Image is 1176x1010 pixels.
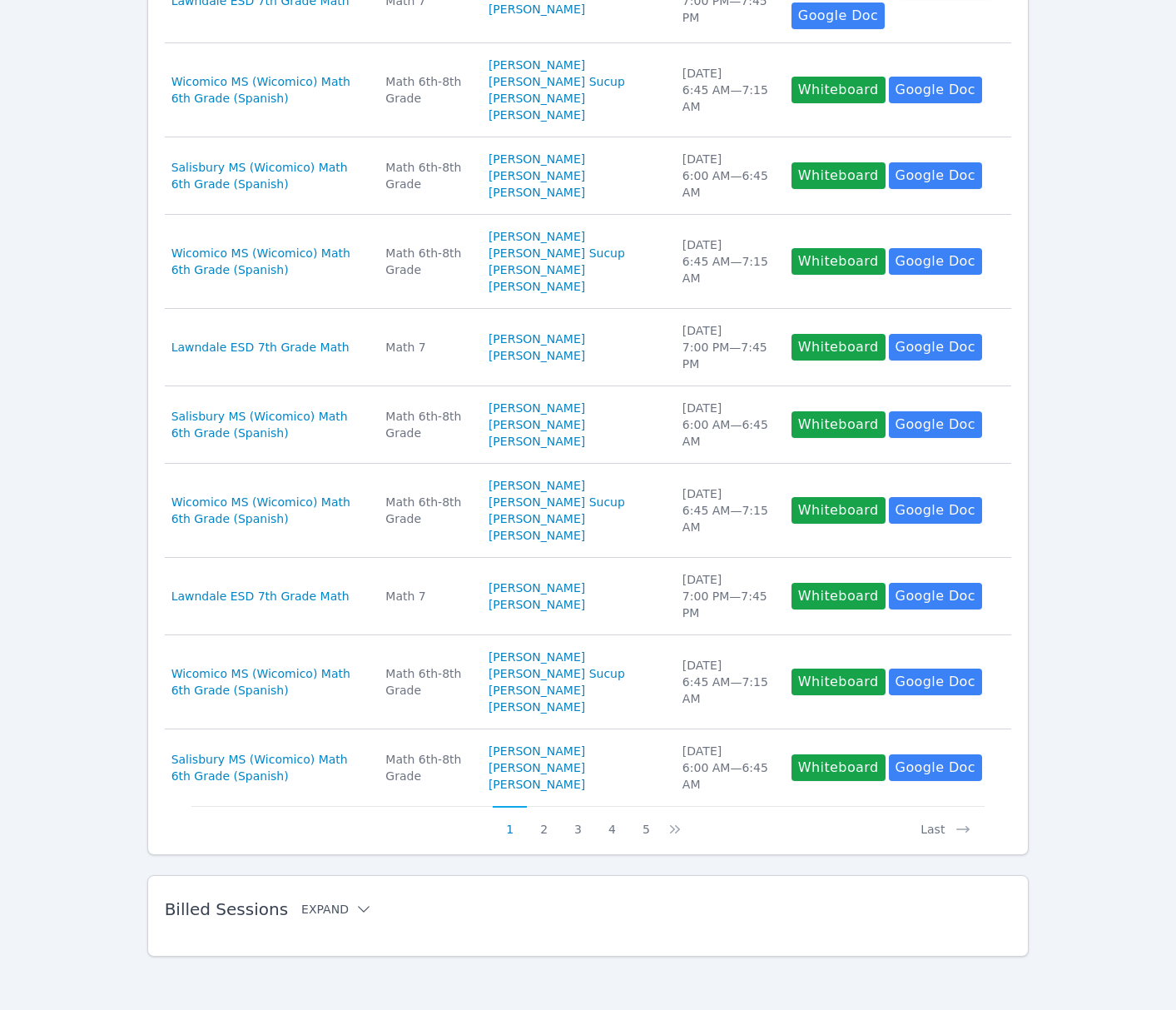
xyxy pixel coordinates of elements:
[682,571,772,621] div: [DATE] 7:00 PM — 7:45 PM
[165,558,1012,635] tr: Lawndale ESD 7th Grade MathMath 7[PERSON_NAME][PERSON_NAME][DATE]7:00 PM—7:45 PMWhiteboardGoogle Doc
[489,261,585,278] a: [PERSON_NAME]
[489,699,585,715] a: [PERSON_NAME]
[489,477,662,510] a: [PERSON_NAME] [PERSON_NAME] Sucup
[301,901,372,918] button: Expand
[682,65,772,115] div: [DATE] 6:45 AM — 7:15 AM
[165,899,288,919] span: Billed Sessions
[165,635,1012,729] tr: Wicomico MS (Wicomico) Math 6th Grade (Spanish)Math 6th-8th Grade[PERSON_NAME] [PERSON_NAME] Sucu...
[171,245,366,278] a: Wicomico MS (Wicomico) Math 6th Grade (Spanish)
[561,806,595,838] button: 3
[889,248,982,275] a: Google Doc
[889,497,982,524] a: Google Doc
[385,588,469,605] div: Math 7
[489,151,585,167] a: [PERSON_NAME]
[171,665,366,699] a: Wicomico MS (Wicomico) Math 6th Grade (Spanish)
[165,215,1012,309] tr: Wicomico MS (Wicomico) Math 6th Grade (Spanish)Math 6th-8th Grade[PERSON_NAME] [PERSON_NAME] Sucu...
[489,331,585,347] a: [PERSON_NAME]
[165,137,1012,215] tr: Salisbury MS (Wicomico) Math 6th Grade (Spanish)Math 6th-8th Grade[PERSON_NAME][PERSON_NAME][PERS...
[489,347,585,364] a: [PERSON_NAME]
[171,408,366,441] a: Salisbury MS (Wicomico) Math 6th Grade (Spanish)
[889,754,982,781] a: Google Doc
[791,411,886,438] button: Whiteboard
[489,416,585,433] a: [PERSON_NAME]
[489,776,585,793] a: [PERSON_NAME]
[489,649,662,682] a: [PERSON_NAME] [PERSON_NAME] Sucup
[165,386,1012,464] tr: Salisbury MS (Wicomico) Math 6th Grade (Spanish)Math 6th-8th Grade[PERSON_NAME][PERSON_NAME][PERS...
[165,43,1012,137] tr: Wicomico MS (Wicomico) Math 6th Grade (Spanish)Math 6th-8th Grade[PERSON_NAME] [PERSON_NAME] Sucu...
[791,248,886,275] button: Whiteboard
[791,77,886,103] button: Whiteboard
[489,527,585,544] a: [PERSON_NAME]
[385,751,469,784] div: Math 6th-8th Grade
[889,411,982,438] a: Google Doc
[171,339,350,356] a: Lawndale ESD 7th Grade Math
[907,806,985,838] button: Last
[493,806,527,838] button: 1
[527,806,561,838] button: 2
[489,167,585,184] a: [PERSON_NAME]
[791,162,886,189] button: Whiteboard
[791,2,885,29] a: Google Doc
[791,583,886,609] button: Whiteboard
[489,580,585,596] a: [PERSON_NAME]
[489,596,585,613] a: [PERSON_NAME]
[791,754,886,781] button: Whiteboard
[682,322,772,372] div: [DATE] 7:00 PM — 7:45 PM
[171,588,350,605] a: Lawndale ESD 7th Grade Math
[791,497,886,524] button: Whiteboard
[171,159,366,192] a: Salisbury MS (Wicomico) Math 6th Grade (Spanish)
[682,485,772,535] div: [DATE] 6:45 AM — 7:15 AM
[489,400,585,416] a: [PERSON_NAME]
[489,433,585,450] a: [PERSON_NAME]
[385,73,469,107] div: Math 6th-8th Grade
[489,228,662,261] a: [PERSON_NAME] [PERSON_NAME] Sucup
[489,743,585,759] a: [PERSON_NAME]
[489,278,585,295] a: [PERSON_NAME]
[171,751,366,784] a: Salisbury MS (Wicomico) Math 6th Grade (Spanish)
[489,184,585,201] a: [PERSON_NAME]
[171,494,366,527] a: Wicomico MS (Wicomico) Math 6th Grade (Spanish)
[165,729,1012,806] tr: Salisbury MS (Wicomico) Math 6th Grade (Spanish)Math 6th-8th Grade[PERSON_NAME][PERSON_NAME][PERS...
[682,151,772,201] div: [DATE] 6:00 AM — 6:45 AM
[489,682,585,699] a: [PERSON_NAME]
[385,339,469,356] div: Math 7
[889,77,982,103] a: Google Doc
[682,657,772,707] div: [DATE] 6:45 AM — 7:15 AM
[889,669,982,695] a: Google Doc
[385,245,469,278] div: Math 6th-8th Grade
[165,464,1012,558] tr: Wicomico MS (Wicomico) Math 6th Grade (Spanish)Math 6th-8th Grade[PERSON_NAME] [PERSON_NAME] Sucu...
[489,90,585,107] a: [PERSON_NAME]
[595,806,629,838] button: 4
[385,494,469,527] div: Math 6th-8th Grade
[165,309,1012,386] tr: Lawndale ESD 7th Grade MathMath 7[PERSON_NAME][PERSON_NAME][DATE]7:00 PM—7:45 PMWhiteboardGoogle Doc
[385,408,469,441] div: Math 6th-8th Grade
[889,583,982,609] a: Google Doc
[171,73,366,107] a: Wicomico MS (Wicomico) Math 6th Grade (Spanish)
[489,57,662,90] a: [PERSON_NAME] [PERSON_NAME] Sucup
[791,669,886,695] button: Whiteboard
[629,806,663,838] button: 5
[682,236,772,286] div: [DATE] 6:45 AM — 7:15 AM
[682,743,772,793] div: [DATE] 6:00 AM — 6:45 AM
[385,665,469,699] div: Math 6th-8th Grade
[385,159,469,192] div: Math 6th-8th Grade
[489,107,585,123] a: [PERSON_NAME]
[489,510,585,527] a: [PERSON_NAME]
[489,1,585,17] a: [PERSON_NAME]
[489,759,585,776] a: [PERSON_NAME]
[791,334,886,361] button: Whiteboard
[682,400,772,450] div: [DATE] 6:00 AM — 6:45 AM
[889,162,982,189] a: Google Doc
[889,334,982,361] a: Google Doc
